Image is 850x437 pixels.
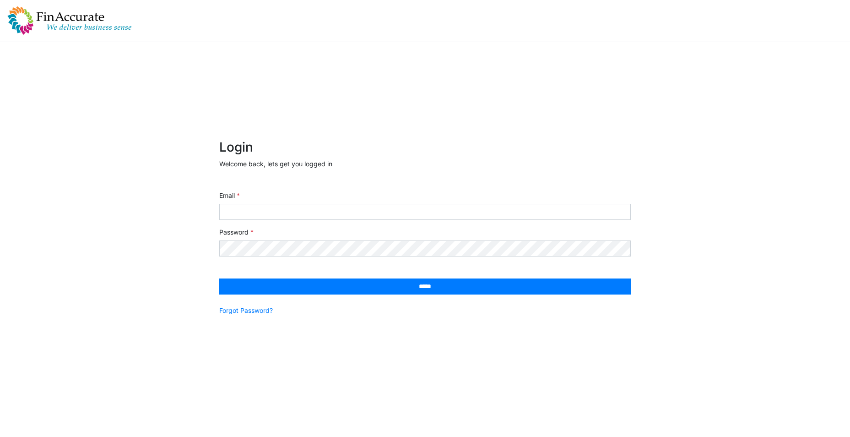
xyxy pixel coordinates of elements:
[219,159,631,169] p: Welcome back, lets get you logged in
[219,306,273,315] a: Forgot Password?
[7,6,132,35] img: spp logo
[219,140,631,155] h2: Login
[219,191,240,200] label: Email
[219,227,254,237] label: Password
